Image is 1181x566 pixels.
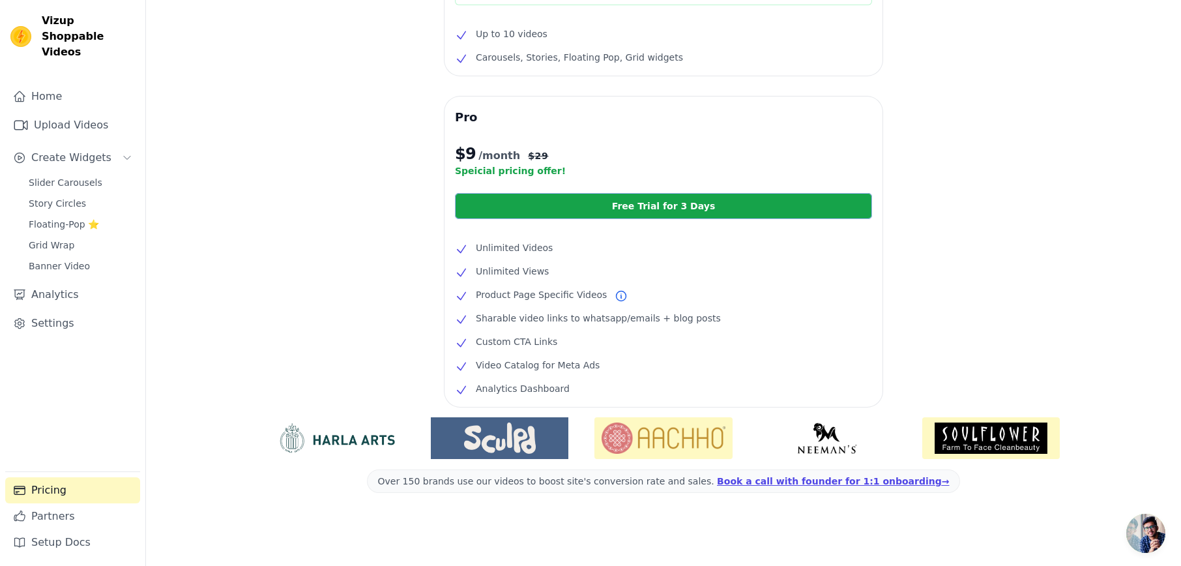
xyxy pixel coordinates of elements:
a: Pricing [5,477,140,503]
a: Partners [5,503,140,529]
span: Grid Wrap [29,239,74,252]
span: Unlimited Videos [476,240,553,256]
span: Story Circles [29,197,86,210]
span: Slider Carousels [29,176,102,189]
li: Custom CTA Links [455,334,872,350]
a: Grid Wrap [21,236,140,254]
span: Product Page Specific Videos [476,287,607,303]
span: Floating-Pop ⭐ [29,218,99,231]
a: Upload Videos [5,112,140,138]
div: Open chat [1126,514,1165,553]
img: Neeman's [759,423,896,454]
a: Analytics [5,282,140,308]
img: Soulflower [922,417,1060,459]
span: Create Widgets [31,150,111,166]
span: Sharable video links to whatsapp/emails + blog posts [476,310,721,326]
img: Vizup [10,26,31,47]
span: Analytics Dashboard [476,381,570,396]
h3: Pro [455,107,872,128]
a: Story Circles [21,194,140,213]
a: Banner Video [21,257,140,275]
span: Banner Video [29,260,90,273]
img: Sculpd US [431,423,568,454]
p: Speicial pricing offer! [455,164,872,177]
span: Unlimited Views [476,263,549,279]
button: Create Widgets [5,145,140,171]
a: Slider Carousels [21,173,140,192]
a: Floating-Pop ⭐ [21,215,140,233]
a: Setup Docs [5,529,140,556]
span: /month [478,148,520,164]
span: $ 29 [528,149,548,162]
span: $ 9 [455,143,476,164]
img: HarlaArts [267,423,405,454]
img: Aachho [594,417,732,459]
span: Vizup Shoppable Videos [42,13,135,60]
a: Home [5,83,140,110]
a: Settings [5,310,140,336]
span: Carousels, Stories, Floating Pop, Grid widgets [476,50,683,65]
a: Book a call with founder for 1:1 onboarding [717,476,949,486]
li: Video Catalog for Meta Ads [455,357,872,373]
span: Up to 10 videos [476,26,547,42]
a: Free Trial for 3 Days [455,193,872,219]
